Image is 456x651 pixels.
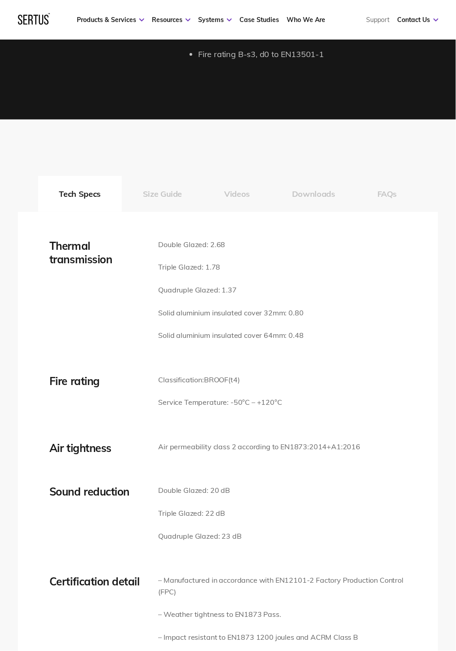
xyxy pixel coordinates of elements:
button: Size Guide [122,176,203,212]
p: Double Glazed: 20 dB [158,485,241,497]
p: – Impact resistant to EN1873 1200 joules and ACRM Class B [158,632,407,644]
p: Triple Glazed: 1.78 [158,261,303,273]
span: ROOF [209,375,228,384]
a: Products & Services [77,16,144,24]
span: (t4) [228,375,239,384]
p: Air permeability class 2 according to EN1873:2014+A1:2016 [158,441,360,453]
a: Systems [198,16,232,24]
p: Double Glazed: 2.68 [158,239,303,251]
span: B [204,375,209,384]
div: Thermal transmission [49,239,145,266]
div: Fire rating [49,374,145,388]
a: Support [367,16,390,24]
div: Sound reduction [49,485,145,499]
p: Solid aluminium insulated cover 32mm: 0.80 [158,307,303,319]
p: Service Temperature: -50°C – +120°C [158,397,282,408]
iframe: Chat Widget [295,547,456,651]
p: Triple Glazed: 22 dB [158,508,241,520]
button: Downloads [271,176,356,212]
div: Certification detail [49,575,145,589]
li: Fire rating B-s3, d0 to EN13501-1 [198,48,438,61]
p: – Manufactured in accordance with EN12101-2 Factory Production Control (FPC) [158,575,407,598]
a: Contact Us [398,16,438,24]
p: Classification: [158,374,282,386]
div: Air tightness [49,441,145,455]
a: Resources [152,16,190,24]
a: Who We Are [287,16,325,24]
p: Solid aluminium insulated cover 64mm: 0.48 [158,330,303,341]
button: FAQs [356,176,418,212]
a: Case Studies [239,16,279,24]
p: Quadruple Glazed: 23 dB [158,531,241,543]
p: – Weather tightness to EN1873 Pass. [158,609,407,621]
button: Videos [203,176,271,212]
p: Quadruple Glazed: 1.37 [158,284,303,296]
